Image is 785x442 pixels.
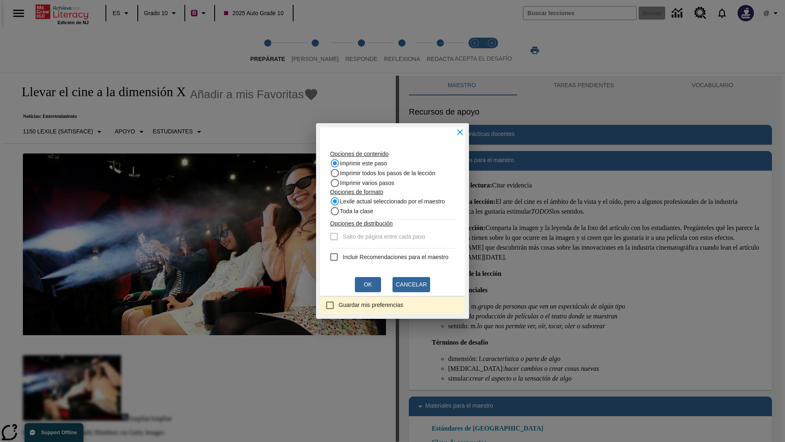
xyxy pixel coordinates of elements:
p: Opciones de formato [330,188,455,196]
button: Ok, Se abrirá en una nueva ventana o pestaña [355,277,381,292]
span: Imprimir este paso [340,159,387,168]
p: Opciones de distribución [330,219,455,228]
span: Toda la clase [340,207,373,216]
p: Opciones de contenido [330,150,455,158]
span: Incluir Recomendaciones para el maestro [343,253,448,262]
button: Cancelar [392,277,430,292]
span: Imprimir varios pasos [340,179,394,187]
span: Lexile actual seleccionado por el maestro [340,197,445,206]
span: Guardar mis preferencias [339,301,403,309]
span: Imprimir todos los pasos de la lección [340,169,435,178]
button: Close [451,123,469,141]
span: Salto de página entre cada paso [343,232,425,241]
